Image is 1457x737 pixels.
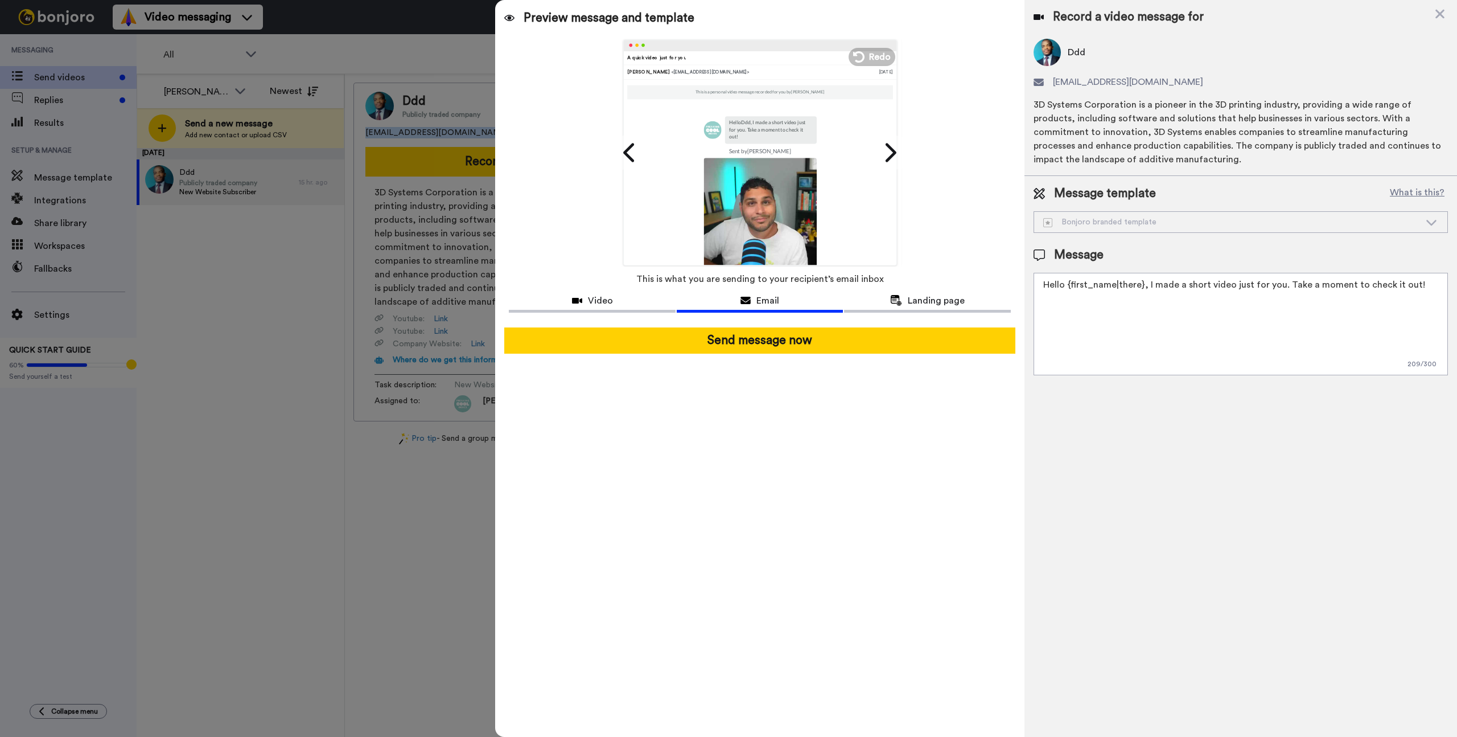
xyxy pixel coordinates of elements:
[756,294,779,308] span: Email
[504,327,1015,354] button: Send message now
[627,68,879,75] div: [PERSON_NAME]
[878,68,892,75] div: [DATE]
[636,267,884,292] span: This is what you are sending to your recipient’s email inbox
[703,144,816,158] td: Sent by [PERSON_NAME]
[728,119,812,140] p: Hello Ddd , I made a short video just for you. Take a moment to check it out!
[1054,185,1156,202] span: Message template
[695,89,825,95] p: This is a personal video message recorded for you by [PERSON_NAME]
[703,121,721,138] img: ACg8ocJEpRqEkl9kWdgX57nUqj6OLuqkcJqIhXq8Q4aDTeQRikrPUIQ=s96-c
[1054,247,1104,264] span: Message
[1034,98,1448,166] div: 3D Systems Corporation is a pioneer in the 3D printing industry, providing a wide range of produc...
[908,294,965,308] span: Landing page
[703,158,816,271] img: 2Q==
[1386,185,1448,202] button: What is this?
[1034,273,1448,375] textarea: Hello {first_name|there}, I made a short video just for you. Take a moment to check it out!
[1043,218,1052,227] img: demo-template.svg
[1053,75,1203,89] span: [EMAIL_ADDRESS][DOMAIN_NAME]
[1043,216,1420,228] div: Bonjoro branded template
[588,294,613,308] span: Video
